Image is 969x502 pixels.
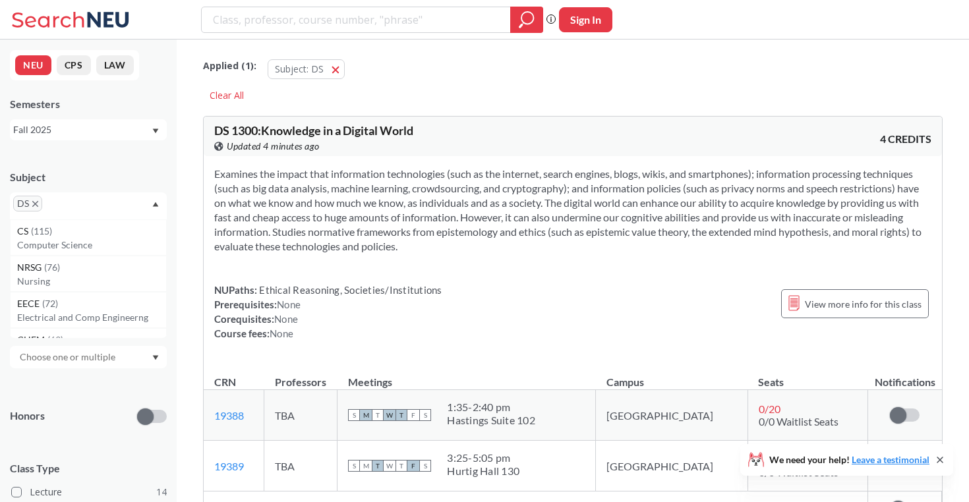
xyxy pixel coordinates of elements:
div: Clear All [203,86,250,105]
button: LAW [96,55,134,75]
div: magnifying glass [510,7,543,33]
span: NRSG [17,260,44,275]
span: 14 [156,485,167,499]
div: Dropdown arrow [10,346,167,368]
div: Hurtig Hall 130 [447,464,519,478]
svg: Dropdown arrow [152,355,159,360]
span: CHEM [17,333,47,347]
a: 19389 [214,460,244,472]
td: TBA [264,441,338,491]
span: DS 1300 : Knowledge in a Digital World [214,123,413,138]
td: [GEOGRAPHIC_DATA] [596,390,748,441]
div: 1:35 - 2:40 pm [447,401,535,414]
span: View more info for this class [805,296,922,312]
span: T [372,409,384,421]
p: Nursing [17,275,166,288]
label: Lecture [11,484,167,501]
div: NUPaths: Prerequisites: Corequisites: Course fees: [214,283,442,341]
section: Examines the impact that information technologies (such as the internet, search engines, blogs, w... [214,167,931,254]
span: F [407,409,419,421]
span: W [384,409,396,421]
span: Ethical Reasoning, Societies/Institutions [257,284,442,296]
span: CS [17,224,31,238]
span: T [396,460,407,472]
span: ( 72 ) [42,298,58,309]
button: CPS [57,55,91,75]
span: None [274,313,298,325]
p: Electrical and Comp Engineerng [17,311,166,324]
span: Applied ( 1 ): [203,59,256,73]
div: CRN [214,375,236,389]
button: Subject: DS [268,59,345,79]
span: S [348,460,360,472]
th: Notifications [868,362,942,390]
p: Honors [10,408,45,424]
span: ( 69 ) [47,334,63,345]
span: T [372,460,384,472]
span: M [360,409,372,421]
a: Leave a testimonial [852,454,929,465]
th: Campus [596,362,748,390]
span: 4 CREDITS [880,132,931,146]
span: We need your help! [769,455,929,464]
span: ( 115 ) [31,225,52,237]
svg: Dropdown arrow [152,202,159,207]
input: Class, professor, course number, "phrase" [212,9,501,31]
div: Fall 2025Dropdown arrow [10,119,167,140]
span: None [270,327,293,339]
span: M [360,460,372,472]
button: NEU [15,55,51,75]
div: Hastings Suite 102 [447,414,535,427]
span: None [277,298,301,310]
svg: Dropdown arrow [152,128,159,134]
span: Subject: DS [275,63,324,75]
a: 19388 [214,409,244,422]
span: ( 76 ) [44,262,60,273]
span: EECE [17,296,42,311]
span: W [384,460,396,472]
span: 0 / 20 [759,403,780,415]
th: Seats [748,362,867,390]
input: Choose one or multiple [13,349,124,365]
p: Computer Science [17,238,166,252]
th: Meetings [338,362,596,390]
span: Class Type [10,461,167,476]
span: DSX to remove pill [13,196,42,211]
div: 3:25 - 5:05 pm [447,451,519,464]
div: DSX to remove pillDropdown arrowCS(115)Computer ScienceNRSG(76)NursingEECE(72)Electrical and Comp... [10,192,167,219]
div: Fall 2025 [13,123,151,137]
span: 0/0 Waitlist Seats [759,415,838,428]
span: S [419,460,431,472]
svg: X to remove pill [32,201,38,207]
th: Professors [264,362,338,390]
span: T [396,409,407,421]
td: [GEOGRAPHIC_DATA] [596,441,748,491]
button: Sign In [559,7,612,32]
span: S [348,409,360,421]
span: F [407,460,419,472]
svg: magnifying glass [519,11,535,29]
div: Subject [10,170,167,184]
span: S [419,409,431,421]
span: Updated 4 minutes ago [227,139,320,153]
div: Semesters [10,97,167,111]
td: TBA [264,390,338,441]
